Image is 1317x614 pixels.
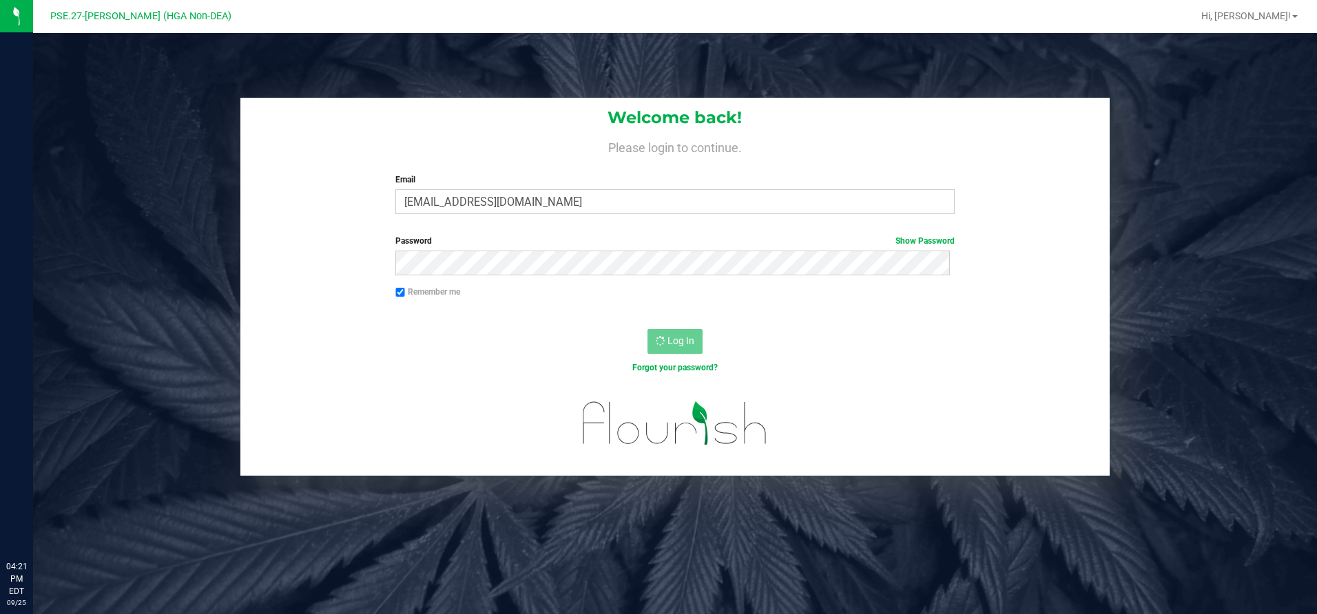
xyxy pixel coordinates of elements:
a: Show Password [895,236,955,246]
p: 09/25 [6,597,27,608]
a: Forgot your password? [632,363,718,372]
img: flourish_logo.svg [566,388,784,458]
span: PSE.27-[PERSON_NAME] (HGA Non-DEA) [50,10,231,22]
button: Log In [647,329,703,354]
span: Password [395,236,432,246]
p: 04:21 PM EDT [6,560,27,597]
h4: Please login to continue. [240,138,1110,154]
label: Email [395,173,955,186]
label: Remember me [395,286,460,298]
input: Remember me [395,288,405,297]
span: Log In [667,335,694,346]
h1: Welcome back! [240,109,1110,127]
span: Hi, [PERSON_NAME]! [1201,10,1291,21]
